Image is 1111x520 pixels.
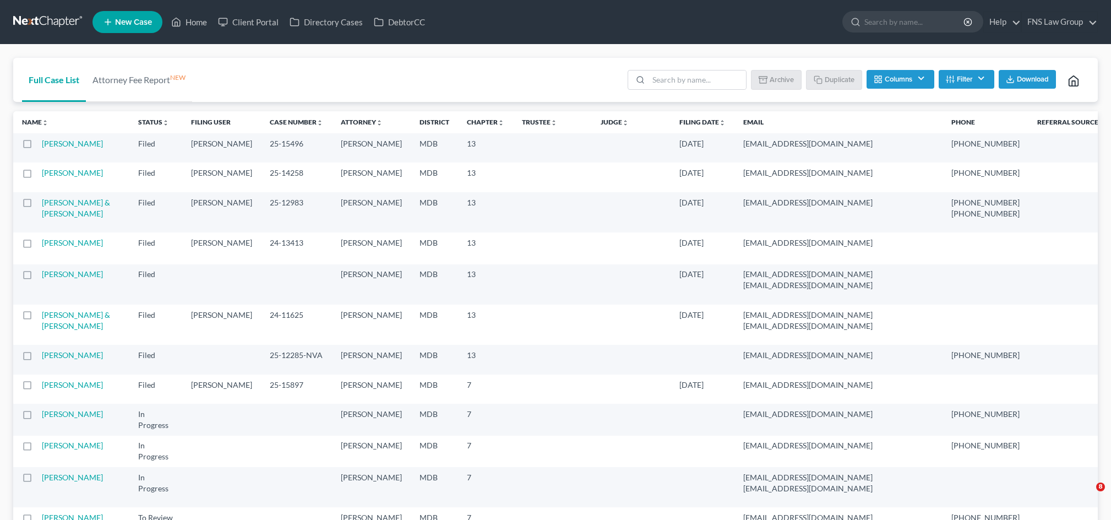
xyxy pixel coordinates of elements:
[129,264,182,305] td: Filed
[649,71,746,89] input: Search by name...
[129,305,182,345] td: Filed
[411,111,458,133] th: District
[458,232,513,264] td: 13
[22,118,48,126] a: Nameunfold_more
[138,118,169,126] a: Statusunfold_more
[332,436,411,467] td: [PERSON_NAME]
[261,345,332,374] td: 25-12285-NVA
[317,120,323,126] i: unfold_more
[332,345,411,374] td: [PERSON_NAME]
[864,12,965,32] input: Search by name...
[332,162,411,192] td: [PERSON_NAME]
[42,198,110,218] a: [PERSON_NAME] & [PERSON_NAME]
[42,120,48,126] i: unfold_more
[129,436,182,467] td: In Progress
[458,375,513,404] td: 7
[719,120,726,126] i: unfold_more
[411,467,458,507] td: MDB
[42,269,103,279] a: [PERSON_NAME]
[162,120,169,126] i: unfold_more
[743,440,934,451] pre: [EMAIL_ADDRESS][DOMAIN_NAME]
[284,12,368,32] a: Directory Cases
[332,264,411,305] td: [PERSON_NAME]
[601,118,629,126] a: Judgeunfold_more
[458,436,513,467] td: 7
[498,120,504,126] i: unfold_more
[115,18,152,26] span: New Case
[129,375,182,404] td: Filed
[743,269,934,291] pre: [EMAIL_ADDRESS][DOMAIN_NAME] [EMAIL_ADDRESS][DOMAIN_NAME]
[458,345,513,374] td: 13
[42,310,110,331] a: [PERSON_NAME] & [PERSON_NAME]
[42,441,103,450] a: [PERSON_NAME]
[458,467,513,507] td: 7
[458,305,513,345] td: 13
[261,375,332,404] td: 25-15897
[42,350,103,360] a: [PERSON_NAME]
[22,58,86,102] a: Full Case List
[42,473,103,482] a: [PERSON_NAME]
[42,409,103,419] a: [PERSON_NAME]
[1022,12,1097,32] a: FNS Law Group
[943,111,1028,133] th: Phone
[332,305,411,345] td: [PERSON_NAME]
[182,375,261,404] td: [PERSON_NAME]
[671,264,734,305] td: [DATE]
[411,133,458,162] td: MDB
[671,192,734,232] td: [DATE]
[332,404,411,435] td: [PERSON_NAME]
[42,168,103,177] a: [PERSON_NAME]
[42,139,103,148] a: [PERSON_NAME]
[129,192,182,232] td: Filed
[951,440,1020,451] pre: [PHONE_NUMBER]
[939,70,994,89] button: Filter
[622,120,629,126] i: unfold_more
[411,162,458,192] td: MDB
[999,70,1056,89] button: Download
[467,118,504,126] a: Chapterunfold_more
[411,192,458,232] td: MDB
[129,162,182,192] td: Filed
[182,133,261,162] td: [PERSON_NAME]
[743,167,934,178] pre: [EMAIL_ADDRESS][DOMAIN_NAME]
[129,133,182,162] td: Filed
[411,404,458,435] td: MDB
[182,162,261,192] td: [PERSON_NAME]
[86,58,192,102] a: Attorney Fee ReportNEW
[743,350,934,361] pre: [EMAIL_ADDRESS][DOMAIN_NAME]
[411,345,458,374] td: MDB
[170,73,186,82] sup: NEW
[332,232,411,264] td: [PERSON_NAME]
[411,232,458,264] td: MDB
[734,111,943,133] th: Email
[743,310,934,332] pre: [EMAIL_ADDRESS][DOMAIN_NAME] [EMAIL_ADDRESS][DOMAIN_NAME]
[1096,483,1105,491] span: 8
[42,238,103,247] a: [PERSON_NAME]
[951,167,1020,178] pre: [PHONE_NUMBER]
[332,467,411,507] td: [PERSON_NAME]
[522,118,557,126] a: Trusteeunfold_more
[458,133,513,162] td: 13
[1037,118,1105,126] a: Referral Source
[951,138,1020,149] pre: [PHONE_NUMBER]
[261,133,332,162] td: 25-15496
[368,12,431,32] a: DebtorCC
[671,162,734,192] td: [DATE]
[551,120,557,126] i: unfold_more
[458,264,513,305] td: 13
[743,138,934,149] pre: [EMAIL_ADDRESS][DOMAIN_NAME]
[951,409,1020,420] pre: [PHONE_NUMBER]
[951,197,1020,219] pre: [PHONE_NUMBER] [PHONE_NUMBER]
[129,467,182,507] td: In Progress
[743,409,934,420] pre: [EMAIL_ADDRESS][DOMAIN_NAME]
[182,111,261,133] th: Filing User
[332,192,411,232] td: [PERSON_NAME]
[411,375,458,404] td: MDB
[166,12,213,32] a: Home
[1074,483,1100,509] iframe: Intercom live chat
[867,70,934,89] button: Columns
[743,237,934,248] pre: [EMAIL_ADDRESS][DOMAIN_NAME]
[458,404,513,435] td: 7
[261,192,332,232] td: 25-12983
[1017,75,1049,84] span: Download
